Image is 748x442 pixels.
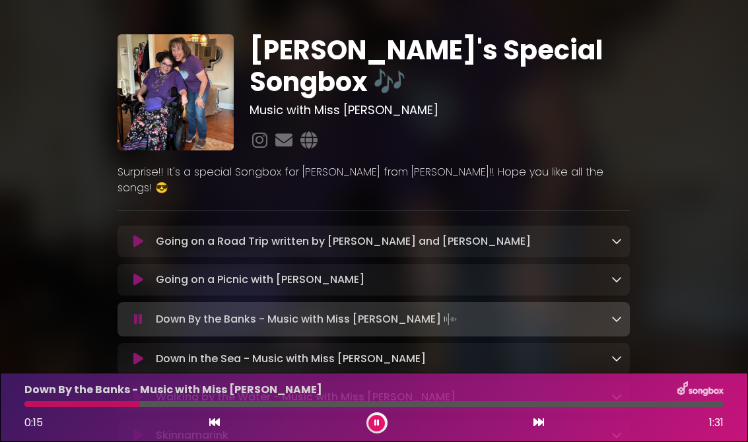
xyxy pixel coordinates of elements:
p: Going on a Picnic with [PERSON_NAME] [156,272,364,288]
p: Down By the Banks - Music with Miss [PERSON_NAME] [24,382,322,398]
img: DpsALNU4Qse55zioNQQO [118,34,234,150]
img: waveform4.gif [441,310,459,329]
img: songbox-logo-white.png [677,381,724,398]
span: 0:15 [24,415,43,430]
p: Going on a Road Trip written by [PERSON_NAME] and [PERSON_NAME] [156,234,531,249]
h3: Music with Miss [PERSON_NAME] [250,103,630,117]
span: 1:31 [709,415,724,431]
p: Down in the Sea - Music with Miss [PERSON_NAME] [156,351,426,367]
p: Down By the Banks - Music with Miss [PERSON_NAME] [156,310,459,329]
h1: [PERSON_NAME]'s Special Songbox 🎶 [250,34,630,98]
p: Surprise!! It's a special Songbox for [PERSON_NAME] from [PERSON_NAME]!! Hope you like all the so... [118,164,630,196]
